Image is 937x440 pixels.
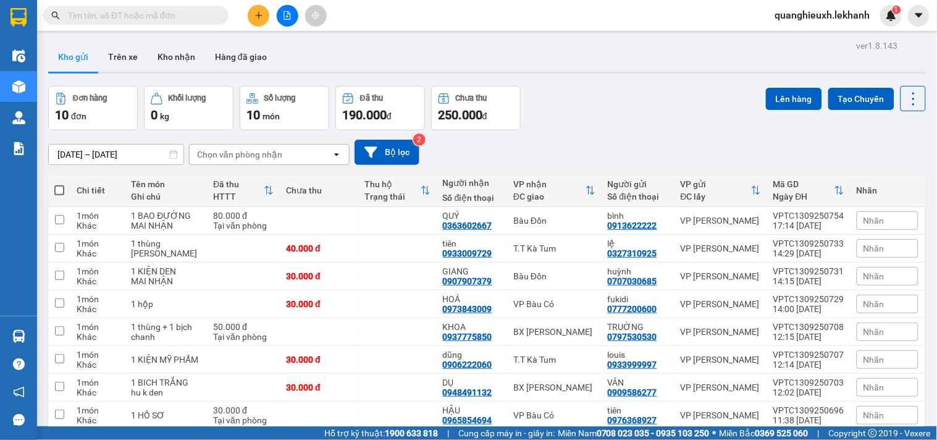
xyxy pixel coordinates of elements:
span: Nhãn [863,383,884,392]
div: VPTC1309250733 [773,239,844,248]
div: 0937775850 [443,332,492,342]
div: 30.000 đ [213,405,274,415]
div: huỳnh [608,266,668,276]
th: Toggle SortBy [767,174,851,207]
div: VÂN [608,378,668,387]
div: MAI NHẬN [131,221,201,231]
div: Tên món [131,179,201,189]
div: BX [PERSON_NAME] [513,327,595,337]
span: caret-down [914,10,925,21]
button: aim [305,5,327,27]
div: 0327310925 [608,248,657,258]
div: Tại văn phòng [213,332,274,342]
div: lệ [608,239,668,248]
span: 250.000 [438,108,482,122]
button: Chưa thu250.000đ [431,86,521,130]
div: 1 món [77,211,119,221]
div: tiên [608,405,668,415]
button: file-add [277,5,298,27]
span: Cung cấp máy in - giấy in: [458,426,555,440]
div: 80.000 đ [213,211,274,221]
span: món [263,111,280,121]
span: question-circle [13,358,25,370]
span: | [818,426,820,440]
div: louis [608,350,668,360]
sup: 1 [893,6,901,14]
div: Đã thu [213,179,264,189]
div: Khác [77,415,119,425]
div: 12:15 [DATE] [773,332,844,342]
div: 1 món [77,294,119,304]
button: Trên xe [98,42,148,72]
div: VPTC1309250707 [773,350,844,360]
div: HẬU [443,405,501,415]
div: Số lượng [264,94,296,103]
div: 50.000 đ [213,322,274,332]
div: Người gửi [608,179,668,189]
div: HOÁ [443,294,501,304]
div: Trạng thái [364,192,421,201]
img: warehouse-icon [12,330,25,343]
div: VP [PERSON_NAME] [681,410,761,420]
button: Đã thu190.000đ [335,86,425,130]
button: Bộ lọc [355,140,419,165]
div: HTTT [213,192,264,201]
div: 0913622222 [608,221,657,231]
th: Toggle SortBy [507,174,602,207]
span: 0 [151,108,158,122]
span: 10 [246,108,260,122]
div: 1 HỒ SƠ [131,410,201,420]
div: VPTC1309250729 [773,294,844,304]
div: VP [PERSON_NAME] [681,243,761,253]
img: solution-icon [12,142,25,155]
strong: 1900 633 818 [385,428,438,438]
div: 1 món [77,378,119,387]
button: caret-down [908,5,930,27]
div: Khác [77,332,119,342]
strong: 0369 525 060 [755,428,809,438]
div: VP nhận [513,179,586,189]
span: quanghieuxh.lekhanh [765,7,880,23]
button: Kho gửi [48,42,98,72]
span: aim [311,11,320,20]
div: T.T Kà Tum [513,355,595,365]
div: TRUỜNG [608,322,668,332]
div: Tại văn phòng [213,221,274,231]
div: 30.000 đ [286,299,352,309]
div: VP [PERSON_NAME] [681,383,761,392]
span: kg [160,111,169,121]
span: Nhãn [863,410,884,420]
div: QUÝ [443,211,501,221]
div: VP [PERSON_NAME] [681,299,761,309]
div: VP [PERSON_NAME] [681,355,761,365]
div: 1 KIỆN MỸ PHẨM [131,355,201,365]
span: Nhãn [863,327,884,337]
span: Nhãn [863,216,884,226]
div: GIANG [443,266,501,276]
div: Số điện thoại [443,193,501,203]
img: logo-vxr [11,8,27,27]
div: dũng [443,350,501,360]
div: BX [PERSON_NAME] [513,383,595,392]
div: hu k den [131,387,201,397]
span: Hỗ trợ kỹ thuật: [324,426,438,440]
div: 14:29 [DATE] [773,248,844,258]
th: Toggle SortBy [207,174,280,207]
img: warehouse-icon [12,80,25,93]
sup: 2 [413,133,426,146]
span: ⚪️ [713,431,716,436]
div: 14:00 [DATE] [773,304,844,314]
span: Nhãn [863,243,884,253]
div: VP [PERSON_NAME] [681,271,761,281]
span: search [51,11,60,20]
div: 1 thùng + 1 bịch chanh [131,322,201,342]
div: 0363602667 [443,221,492,231]
span: Miền Nam [558,426,710,440]
div: 0973843009 [443,304,492,314]
div: bình [608,211,668,221]
div: 40.000 đ [286,243,352,253]
div: 1 thùng [131,239,201,248]
div: 0797530530 [608,332,657,342]
div: Số điện thoại [608,192,668,201]
button: Số lượng10món [240,86,329,130]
